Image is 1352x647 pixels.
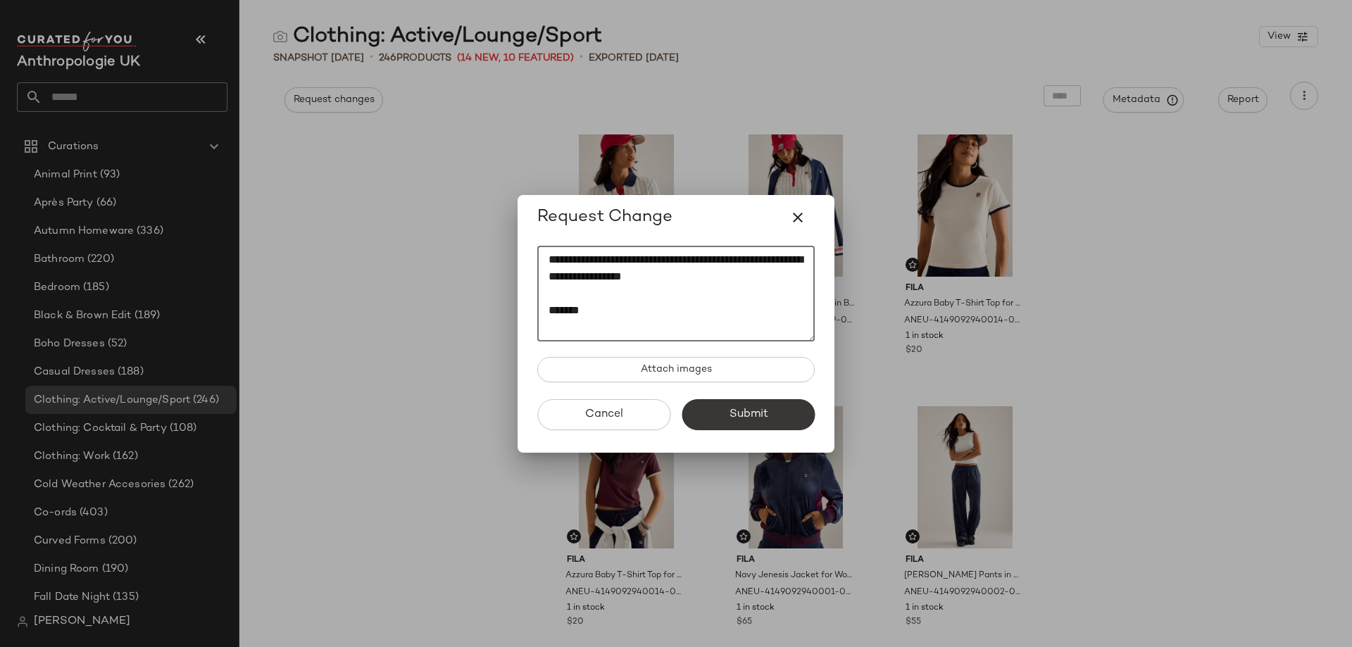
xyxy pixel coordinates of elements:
button: Cancel [537,399,670,430]
span: Attach images [640,364,712,375]
button: Attach images [537,357,815,382]
span: Cancel [584,408,623,421]
span: Request Change [537,206,672,229]
span: Submit [728,408,768,421]
button: Submit [682,399,815,430]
